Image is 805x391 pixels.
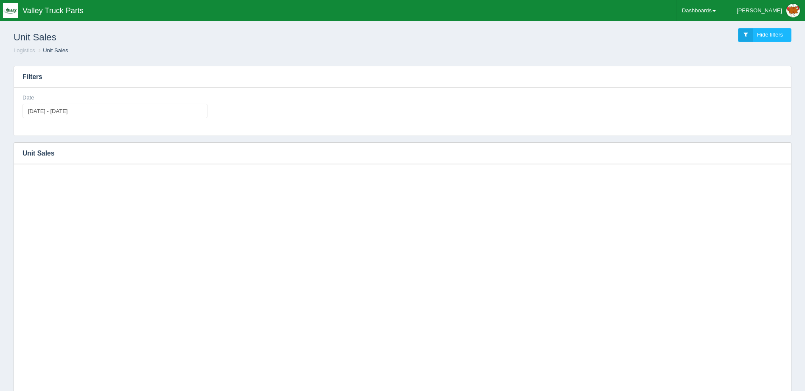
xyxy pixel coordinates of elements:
span: Hide filters [757,31,783,38]
div: [PERSON_NAME] [737,2,782,19]
a: Logistics [14,47,35,54]
h3: Filters [14,66,791,88]
li: Unit Sales [36,47,68,55]
img: q1blfpkbivjhsugxdrfq.png [3,3,18,18]
h1: Unit Sales [14,28,403,47]
span: Valley Truck Parts [22,6,84,15]
a: Hide filters [738,28,791,42]
img: Profile Picture [786,4,800,17]
label: Date [22,94,34,102]
h3: Unit Sales [14,143,778,164]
